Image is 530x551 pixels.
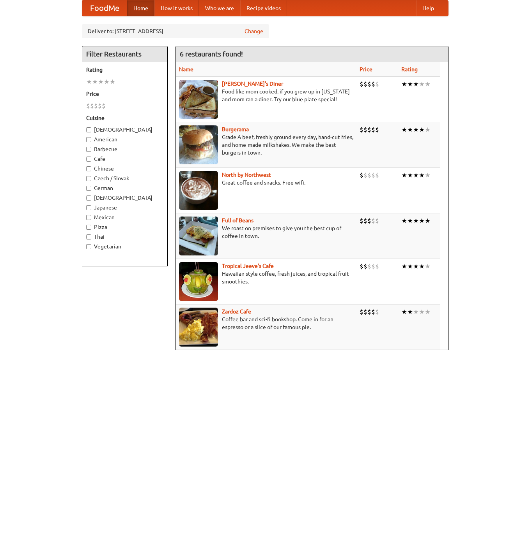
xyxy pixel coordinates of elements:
[419,125,425,134] li: ★
[86,66,163,74] h5: Rating
[86,213,163,221] label: Mexican
[360,308,363,316] li: $
[90,102,94,110] li: $
[371,217,375,225] li: $
[407,80,413,88] li: ★
[425,125,431,134] li: ★
[179,224,353,240] p: We roast on premises to give you the best cup of coffee in town.
[222,263,274,269] a: Tropical Jeeve's Cafe
[179,125,218,164] img: burgerama.jpg
[367,171,371,180] li: $
[401,262,407,271] li: ★
[86,155,163,163] label: Cafe
[363,262,367,271] li: $
[180,50,243,58] ng-pluralize: 6 restaurants found!
[363,171,367,180] li: $
[86,243,163,250] label: Vegetarian
[86,165,163,173] label: Chinese
[371,125,375,134] li: $
[371,80,375,88] li: $
[425,171,431,180] li: ★
[86,223,163,231] label: Pizza
[360,217,363,225] li: $
[94,102,98,110] li: $
[86,205,91,210] input: Japanese
[363,125,367,134] li: $
[179,315,353,331] p: Coffee bar and sci-fi bookshop. Come in for an espresso or a slice of our famous pie.
[179,88,353,103] p: Food like mom cooked, if you grew up in [US_STATE] and mom ran a diner. Try our blue plate special!
[86,126,163,134] label: [DEMOGRAPHIC_DATA]
[360,125,363,134] li: $
[102,102,106,110] li: $
[86,194,163,202] label: [DEMOGRAPHIC_DATA]
[407,262,413,271] li: ★
[86,215,91,220] input: Mexican
[86,127,91,132] input: [DEMOGRAPHIC_DATA]
[363,308,367,316] li: $
[407,308,413,316] li: ★
[401,171,407,180] li: ★
[375,308,379,316] li: $
[413,80,419,88] li: ★
[360,66,372,72] a: Price
[419,80,425,88] li: ★
[401,217,407,225] li: ★
[82,0,127,16] a: FoodMe
[425,80,431,88] li: ★
[86,234,91,239] input: Thai
[371,262,375,271] li: $
[92,77,98,86] li: ★
[413,171,419,180] li: ★
[86,90,163,98] h5: Price
[86,136,163,143] label: American
[222,172,271,178] b: North by Northwest
[179,262,218,301] img: jeeves.jpg
[222,126,249,132] a: Burgerama
[86,114,163,122] h5: Cuisine
[375,171,379,180] li: $
[222,308,251,315] a: Zardoz Cafe
[86,157,91,162] input: Cafe
[86,147,91,152] input: Barbecue
[360,80,363,88] li: $
[413,217,419,225] li: ★
[82,46,167,62] h4: Filter Restaurants
[127,0,154,16] a: Home
[86,102,90,110] li: $
[86,77,92,86] li: ★
[407,125,413,134] li: ★
[82,24,269,38] div: Deliver to: [STREET_ADDRESS]
[199,0,240,16] a: Who we are
[375,80,379,88] li: $
[86,186,91,191] input: German
[110,77,115,86] li: ★
[86,176,91,181] input: Czech / Slovak
[222,81,283,87] b: [PERSON_NAME]'s Diner
[98,77,104,86] li: ★
[222,217,253,224] a: Full of Beans
[179,66,193,72] a: Name
[375,262,379,271] li: $
[179,217,218,255] img: beans.jpg
[425,217,431,225] li: ★
[363,80,367,88] li: $
[367,262,371,271] li: $
[154,0,199,16] a: How it works
[240,0,287,16] a: Recipe videos
[86,166,91,171] input: Chinese
[363,217,367,225] li: $
[401,125,407,134] li: ★
[367,308,371,316] li: $
[401,308,407,316] li: ★
[375,125,379,134] li: $
[86,145,163,153] label: Barbecue
[86,184,163,192] label: German
[367,125,371,134] li: $
[179,133,353,157] p: Grade A beef, freshly ground every day, hand-cut fries, and home-made milkshakes. We make the bes...
[98,102,102,110] li: $
[413,262,419,271] li: ★
[419,262,425,271] li: ★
